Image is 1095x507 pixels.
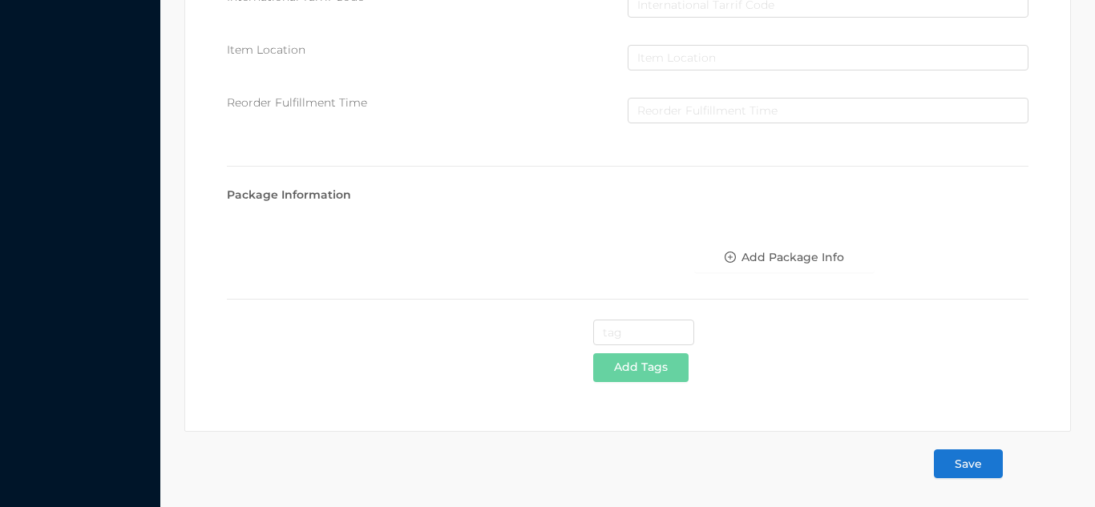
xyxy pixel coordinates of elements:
button: icon: plus-circle-oAdd Package Info [694,243,875,272]
button: Add Tags [593,353,689,382]
div: Item Location [227,42,628,58]
input: Item Location [628,45,1028,70]
input: tag [593,320,695,345]
div: Package Information [227,187,1028,203]
div: Reorder Fulfillment Time [227,95,628,111]
input: Reorder Fulfillment Time [628,98,1028,123]
button: Save [934,449,1003,478]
